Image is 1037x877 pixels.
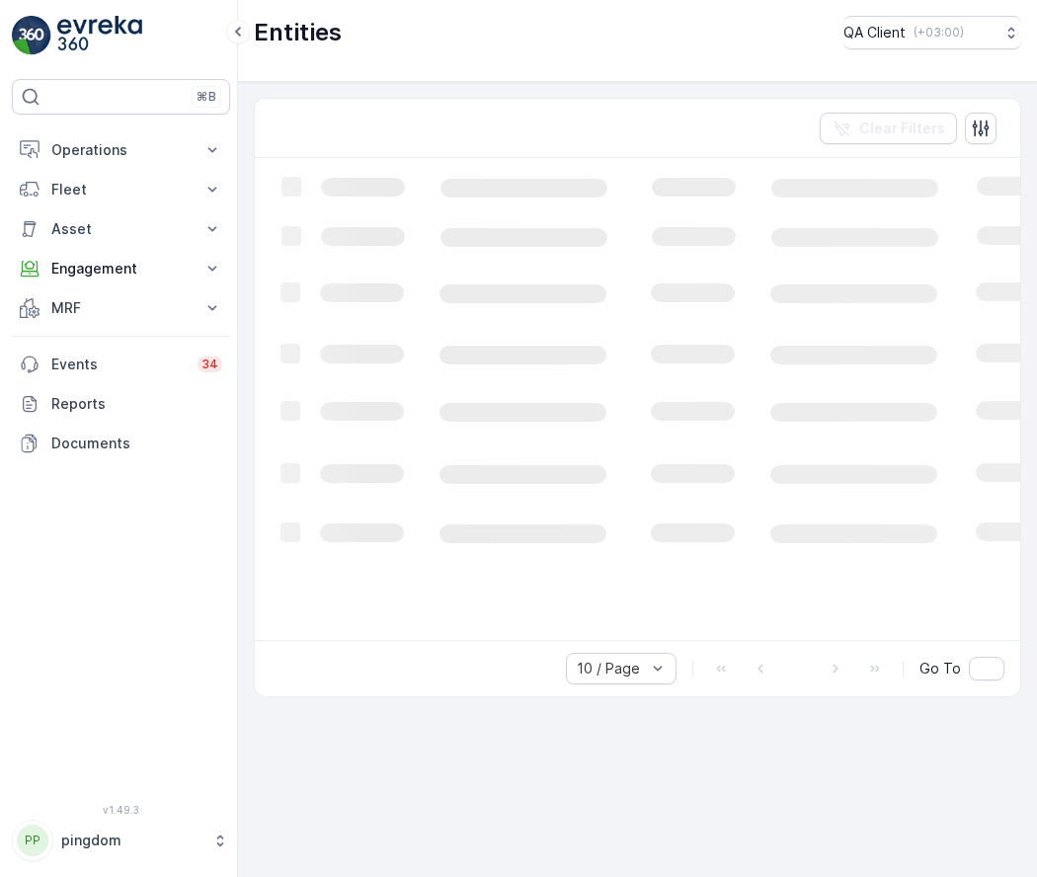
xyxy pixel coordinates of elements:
p: Fleet [51,180,191,199]
button: MRF [12,288,230,328]
button: Engagement [12,249,230,288]
span: Go To [919,659,961,678]
a: Reports [12,384,230,424]
img: logo [12,16,51,55]
button: Fleet [12,170,230,209]
p: Clear Filters [859,119,945,138]
p: Documents [51,434,222,453]
a: Documents [12,424,230,463]
p: Reports [51,394,222,414]
p: pingdom [61,831,202,850]
button: Asset [12,209,230,249]
img: logo_light-DOdMpM7g.png [57,16,142,55]
div: PP [17,825,48,856]
p: QA Client [843,23,906,42]
p: MRF [51,298,191,318]
p: ( +03:00 ) [914,25,964,40]
p: Entities [254,17,342,48]
button: Clear Filters [820,113,957,144]
button: QA Client(+03:00) [843,16,1021,49]
p: ⌘B [197,89,216,105]
button: Operations [12,130,230,170]
p: Events [51,355,186,374]
button: PPpingdom [12,820,230,861]
p: Engagement [51,259,191,279]
p: Operations [51,140,191,160]
a: Events34 [12,345,230,384]
p: Asset [51,219,191,239]
span: v 1.49.3 [12,804,230,816]
p: 34 [201,357,218,372]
